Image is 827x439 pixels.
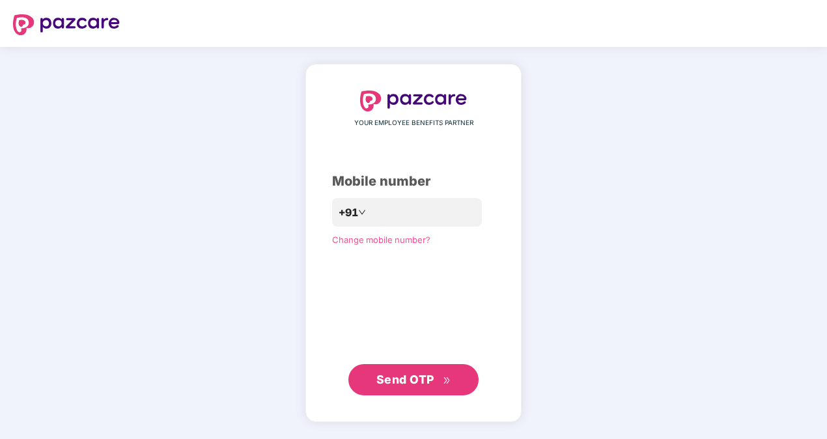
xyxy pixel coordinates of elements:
[332,171,495,191] div: Mobile number
[443,376,451,385] span: double-right
[339,205,358,221] span: +91
[332,234,430,245] a: Change mobile number?
[358,208,366,216] span: down
[376,373,434,386] span: Send OTP
[360,91,467,111] img: logo
[354,118,473,128] span: YOUR EMPLOYEE BENEFITS PARTNER
[13,14,120,35] img: logo
[348,364,479,395] button: Send OTPdouble-right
